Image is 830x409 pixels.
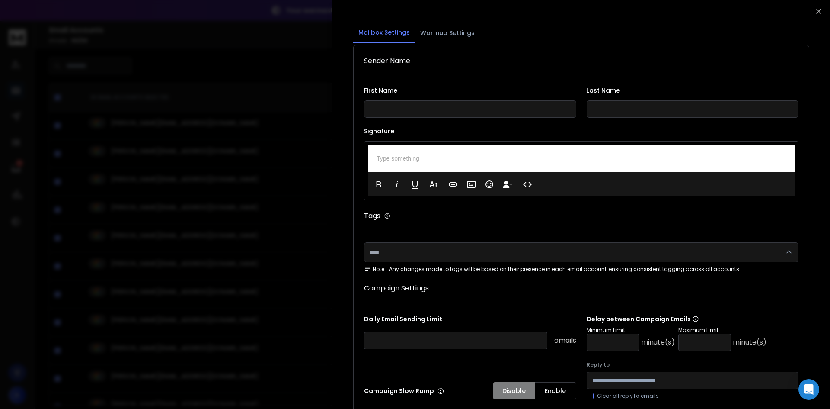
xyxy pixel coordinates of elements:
button: More Text [425,176,441,193]
p: Maximum Limit [678,327,766,334]
button: Code View [519,176,536,193]
button: Disable [493,382,535,399]
button: Emoticons [481,176,498,193]
button: Mailbox Settings [353,23,415,43]
label: Reply to [587,361,799,368]
label: First Name [364,87,576,93]
label: Signature [364,128,798,134]
button: Bold (Ctrl+B) [370,176,387,193]
button: Warmup Settings [415,23,480,42]
button: Insert Link (Ctrl+K) [445,176,461,193]
p: Minimum Limit [587,327,675,334]
p: Delay between Campaign Emails [587,315,766,323]
h1: Tags [364,211,380,221]
p: Campaign Slow Ramp [364,386,444,395]
button: Insert Image (Ctrl+P) [463,176,479,193]
button: Insert Unsubscribe Link [499,176,516,193]
p: emails [554,335,576,346]
label: Last Name [587,87,799,93]
label: Clear all replyTo emails [597,393,659,399]
button: Italic (Ctrl+I) [389,176,405,193]
div: Any changes made to tags will be based on their presence in each email account, ensuring consiste... [364,266,798,273]
button: Underline (Ctrl+U) [407,176,423,193]
span: Note: [364,266,386,273]
h1: Sender Name [364,56,798,66]
button: Enable [535,382,576,399]
h1: Campaign Settings [364,283,798,293]
p: minute(s) [733,337,766,348]
p: Daily Email Sending Limit [364,315,576,327]
p: minute(s) [641,337,675,348]
div: Open Intercom Messenger [798,379,819,400]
